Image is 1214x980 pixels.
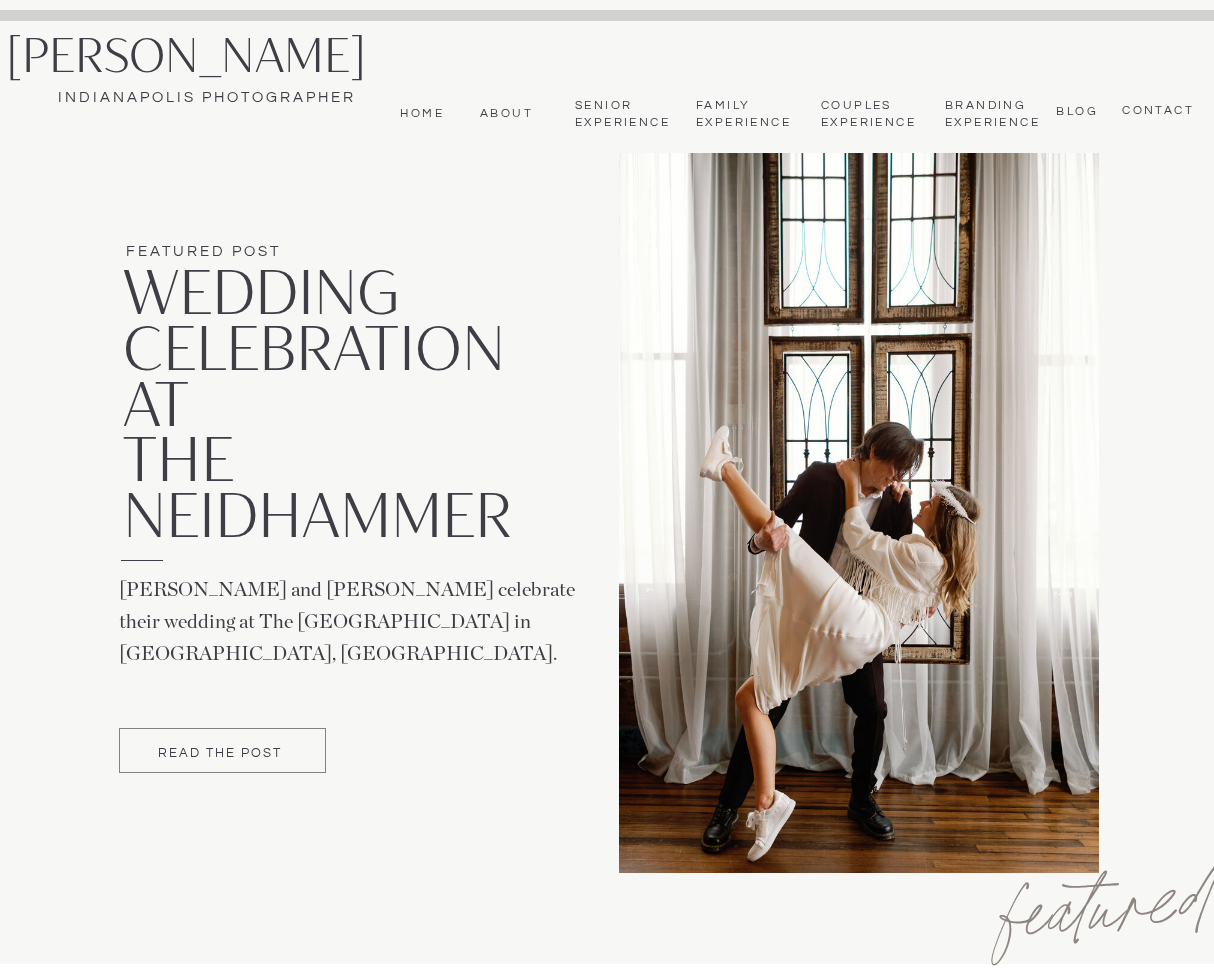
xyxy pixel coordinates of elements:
p: FEATURED POST [126,241,556,265]
a: Indianapolis Photographer [6,87,407,109]
nav: Branding Experience [945,98,1036,131]
p: [PERSON_NAME] and [PERSON_NAME] celebrate their wedding at The [GEOGRAPHIC_DATA] in [GEOGRAPHIC_D... [119,574,597,717]
a: Couples Experience [821,98,914,131]
a: About [473,106,533,122]
a: Senior Experience [575,98,668,131]
a: READ THE POST [119,747,321,764]
a: [PERSON_NAME] [6,30,425,82]
a: Home [395,106,444,122]
a: Wedding Celebration atthe NEidhammer [123,263,563,431]
a: bLog [1051,104,1098,118]
a: CONTACT [1116,103,1194,119]
h2: Wedding Celebration at the NEidhammer [123,263,563,431]
a: Family Experience [696,98,789,131]
a: BrandingExperience [945,98,1036,131]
